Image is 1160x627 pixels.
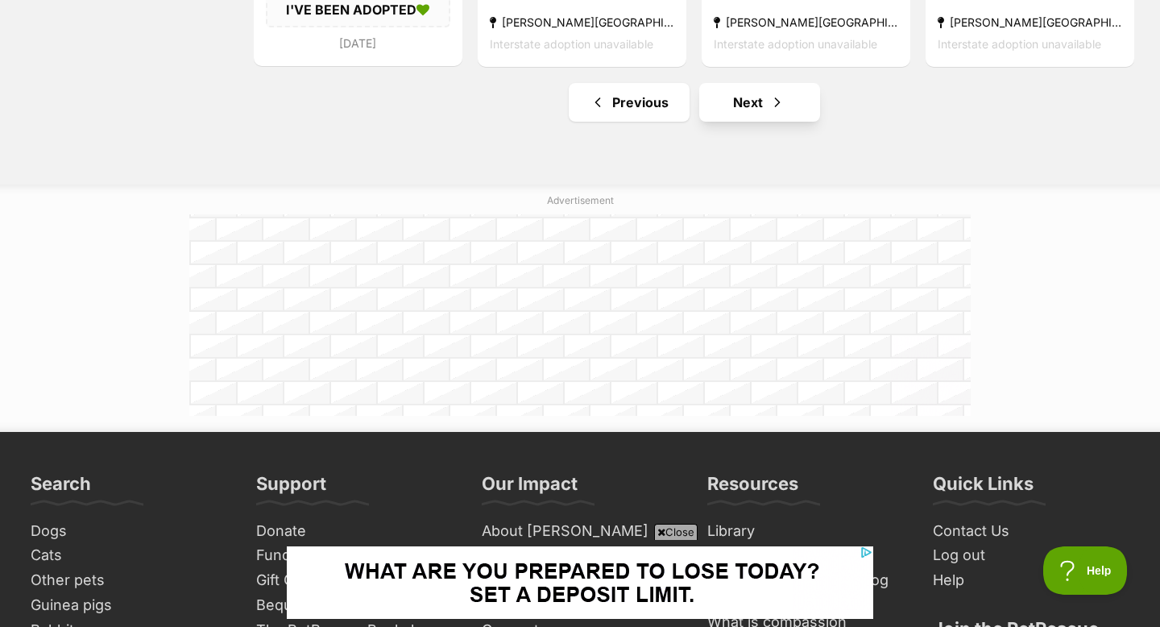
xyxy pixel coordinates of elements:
[189,214,971,416] iframe: Advertisement
[266,31,450,53] div: [DATE]
[490,11,674,33] div: [PERSON_NAME][GEOGRAPHIC_DATA], [GEOGRAPHIC_DATA]
[490,37,653,51] span: Interstate adoption unavailable
[699,83,820,122] a: Next page
[701,519,910,544] a: Library
[287,546,873,619] iframe: Advertisement
[714,37,877,51] span: Interstate adoption unavailable
[24,519,234,544] a: Dogs
[24,568,234,593] a: Other pets
[31,472,91,505] h3: Search
[24,543,234,568] a: Cats
[250,543,459,568] a: Fundraise
[475,519,685,544] a: About [PERSON_NAME]
[250,593,459,618] a: Bequests
[569,83,690,122] a: Previous page
[933,472,1034,505] h3: Quick Links
[926,568,1136,593] a: Help
[654,524,698,540] span: Close
[250,519,459,544] a: Donate
[256,472,326,505] h3: Support
[926,543,1136,568] a: Log out
[938,37,1101,51] span: Interstate adoption unavailable
[24,593,234,618] a: Guinea pigs
[482,472,578,505] h3: Our Impact
[252,83,1136,122] nav: Pagination
[707,472,798,505] h3: Resources
[926,519,1136,544] a: Contact Us
[714,11,898,33] div: [PERSON_NAME][GEOGRAPHIC_DATA], [GEOGRAPHIC_DATA]
[1043,546,1128,595] iframe: Help Scout Beacon - Open
[250,568,459,593] a: Gift Cards
[938,11,1122,33] div: [PERSON_NAME][GEOGRAPHIC_DATA], [GEOGRAPHIC_DATA]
